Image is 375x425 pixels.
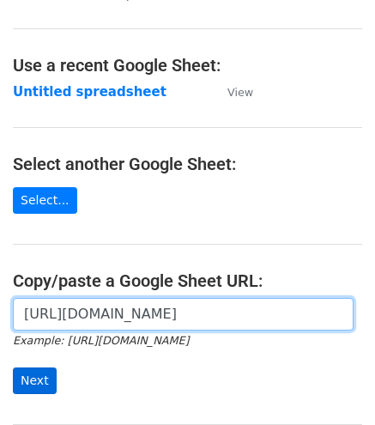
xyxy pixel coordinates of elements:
[13,187,77,214] a: Select...
[13,270,362,291] h4: Copy/paste a Google Sheet URL:
[210,84,253,100] a: View
[13,298,354,331] input: Paste your Google Sheet URL here
[227,86,253,99] small: View
[13,154,362,174] h4: Select another Google Sheet:
[13,334,189,347] small: Example: [URL][DOMAIN_NAME]
[13,84,166,100] a: Untitled spreadsheet
[13,367,57,394] input: Next
[13,55,362,76] h4: Use a recent Google Sheet:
